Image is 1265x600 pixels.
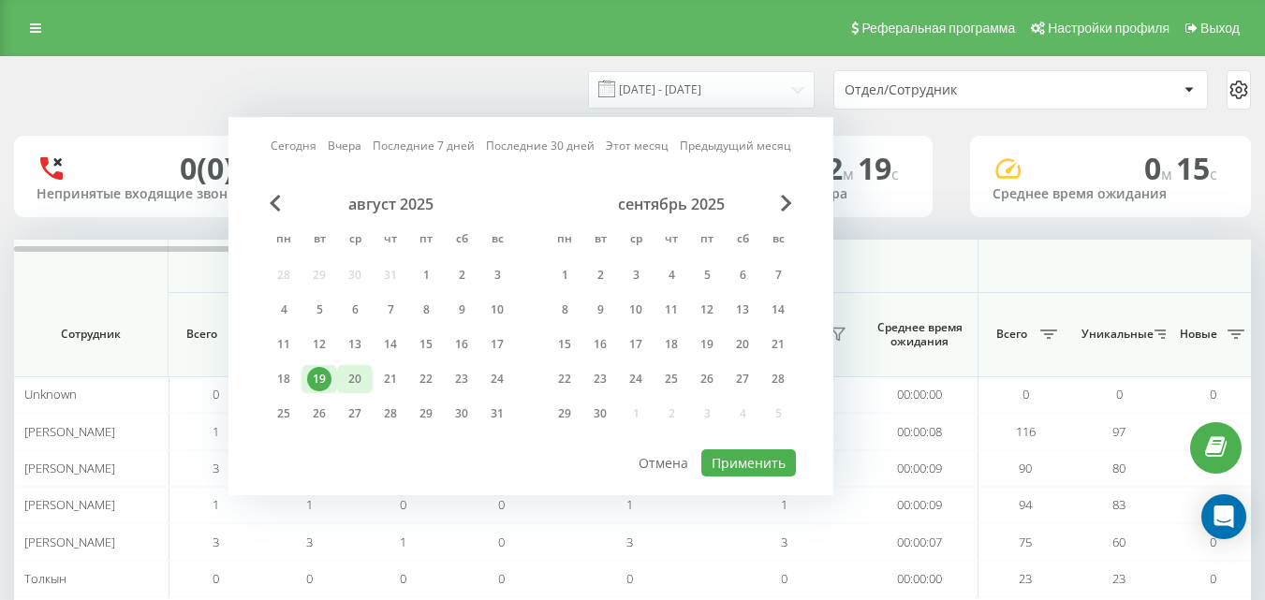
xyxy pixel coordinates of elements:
[781,195,792,212] span: Next Month
[693,227,721,255] abbr: пятница
[1019,534,1032,550] span: 75
[861,450,978,487] td: 00:00:09
[547,296,582,324] div: пн 8 сент. 2025 г.
[1144,148,1176,188] span: 0
[861,413,978,449] td: 00:00:08
[689,365,725,393] div: пт 26 сент. 2025 г.
[628,449,699,476] button: Отмена
[343,402,367,426] div: 27
[272,402,296,426] div: 25
[24,570,66,587] span: Толкын
[373,365,408,393] div: чт 21 авг. 2025 г.
[725,296,760,324] div: сб 13 сент. 2025 г.
[337,296,373,324] div: ср 6 авг. 2025 г.
[483,227,511,255] abbr: воскресенье
[547,195,796,213] div: сентябрь 2025
[680,137,791,154] a: Предыдущий месяц
[689,296,725,324] div: пт 12 сент. 2025 г.
[213,423,219,440] span: 1
[37,186,272,202] div: Непринятые входящие звонки
[270,195,281,212] span: Previous Month
[1112,423,1125,440] span: 97
[444,330,479,359] div: сб 16 авг. 2025 г.
[552,298,577,322] div: 8
[266,330,302,359] div: пн 11 авг. 2025 г.
[414,367,438,391] div: 22
[1200,21,1240,36] span: Выход
[781,570,787,587] span: 0
[479,330,515,359] div: вс 17 авг. 2025 г.
[444,400,479,428] div: сб 30 авг. 2025 г.
[654,365,689,393] div: чт 25 сент. 2025 г.
[695,332,719,357] div: 19
[1112,460,1125,476] span: 80
[376,227,405,255] abbr: четверг
[270,227,298,255] abbr: понедельник
[730,298,755,322] div: 13
[266,365,302,393] div: пн 18 авг. 2025 г.
[582,330,618,359] div: вт 16 сент. 2025 г.
[30,327,152,342] span: Сотрудник
[588,332,612,357] div: 16
[654,296,689,324] div: чт 11 сент. 2025 г.
[337,400,373,428] div: ср 27 авг. 2025 г.
[272,298,296,322] div: 4
[378,332,403,357] div: 14
[373,296,408,324] div: чт 7 авг. 2025 г.
[266,195,515,213] div: август 2025
[302,330,337,359] div: вт 12 авг. 2025 г.
[444,261,479,289] div: сб 2 авг. 2025 г.
[373,400,408,428] div: чт 28 авг. 2025 г.
[552,332,577,357] div: 15
[306,496,313,513] span: 1
[343,367,367,391] div: 20
[728,227,757,255] abbr: суббота
[305,227,333,255] abbr: вторник
[843,164,858,184] span: м
[1048,21,1169,36] span: Настройки профиля
[24,423,115,440] span: [PERSON_NAME]
[378,298,403,322] div: 7
[485,332,509,357] div: 17
[618,261,654,289] div: ср 3 сент. 2025 г.
[408,365,444,393] div: пт 22 авг. 2025 г.
[213,570,219,587] span: 0
[547,365,582,393] div: пн 22 сент. 2025 г.
[1019,496,1032,513] span: 94
[618,296,654,324] div: ср 10 сент. 2025 г.
[444,296,479,324] div: сб 9 авг. 2025 г.
[373,330,408,359] div: чт 14 авг. 2025 г.
[781,496,787,513] span: 1
[217,258,929,273] span: Входящие звонки
[302,296,337,324] div: вт 5 авг. 2025 г.
[1116,386,1123,402] span: 0
[1175,327,1222,342] span: Новые
[307,367,331,391] div: 19
[449,367,474,391] div: 23
[582,261,618,289] div: вт 2 сент. 2025 г.
[826,148,858,188] span: 2
[861,487,978,523] td: 00:00:09
[408,330,444,359] div: пт 15 авг. 2025 г.
[654,330,689,359] div: чт 18 сент. 2025 г.
[1081,327,1149,342] span: Уникальные
[213,386,219,402] span: 0
[1019,460,1032,476] span: 90
[306,570,313,587] span: 0
[766,298,790,322] div: 14
[479,296,515,324] div: вс 10 авг. 2025 г.
[498,570,505,587] span: 0
[307,298,331,322] div: 5
[449,332,474,357] div: 16
[659,367,684,391] div: 25
[178,327,225,342] span: Всего
[695,367,719,391] div: 26
[993,186,1228,202] div: Среднее время ожидания
[400,534,406,550] span: 1
[730,263,755,287] div: 6
[781,534,787,550] span: 3
[766,367,790,391] div: 28
[659,298,684,322] div: 11
[213,496,219,513] span: 1
[582,296,618,324] div: вт 9 сент. 2025 г.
